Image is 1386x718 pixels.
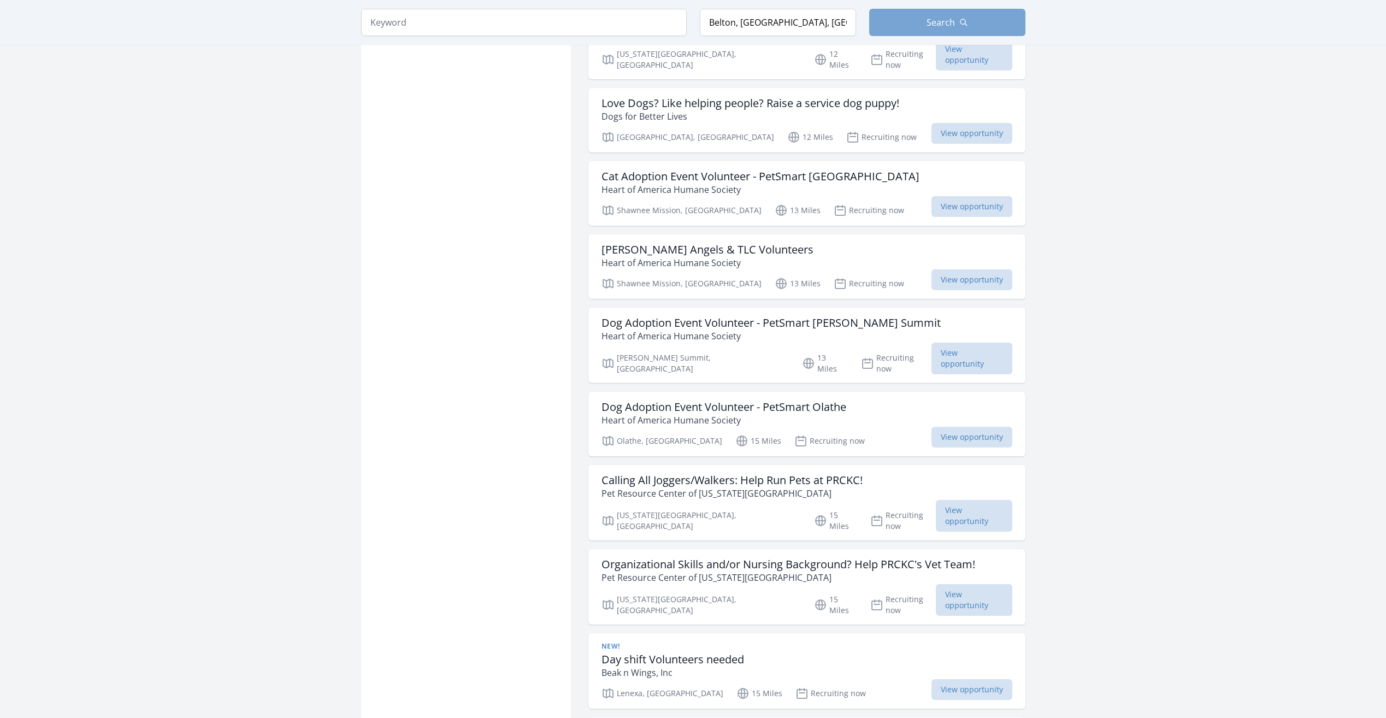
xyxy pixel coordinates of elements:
[601,204,762,217] p: Shawnee Mission, [GEOGRAPHIC_DATA]
[601,434,722,448] p: Olathe, [GEOGRAPHIC_DATA]
[601,571,975,584] p: Pet Resource Center of [US_STATE][GEOGRAPHIC_DATA]
[834,277,904,290] p: Recruiting now
[936,584,1012,616] span: View opportunity
[601,277,762,290] p: Shawnee Mission, [GEOGRAPHIC_DATA]
[936,500,1012,532] span: View opportunity
[931,269,1012,290] span: View opportunity
[931,196,1012,217] span: View opportunity
[601,329,941,343] p: Heart of America Humane Society
[588,88,1025,152] a: Love Dogs? Like helping people? Raise a service dog puppy! Dogs for Better Lives [GEOGRAPHIC_DATA...
[601,558,975,571] h3: Organizational Skills and/or Nursing Background? Help PRCKC's Vet Team!
[814,594,857,616] p: 15 Miles
[931,679,1012,700] span: View opportunity
[931,427,1012,448] span: View opportunity
[601,510,801,532] p: [US_STATE][GEOGRAPHIC_DATA], [GEOGRAPHIC_DATA]
[601,131,774,144] p: [GEOGRAPHIC_DATA], [GEOGRAPHIC_DATA]
[601,666,744,679] p: Beak n Wings, Inc
[601,316,941,329] h3: Dog Adoption Event Volunteer - PetSmart [PERSON_NAME] Summit
[861,352,931,374] p: Recruiting now
[601,653,744,666] h3: Day shift Volunteers needed
[775,204,821,217] p: 13 Miles
[601,642,620,651] span: New!
[846,131,917,144] p: Recruiting now
[927,16,955,29] span: Search
[870,594,936,616] p: Recruiting now
[794,434,865,448] p: Recruiting now
[787,131,833,144] p: 12 Miles
[814,49,857,70] p: 12 Miles
[870,510,936,532] p: Recruiting now
[870,49,936,70] p: Recruiting now
[931,343,1012,374] span: View opportunity
[736,687,782,700] p: 15 Miles
[588,549,1025,625] a: Organizational Skills and/or Nursing Background? Help PRCKC's Vet Team! Pet Resource Center of [U...
[601,487,863,500] p: Pet Resource Center of [US_STATE][GEOGRAPHIC_DATA]
[588,465,1025,540] a: Calling All Joggers/Walkers: Help Run Pets at PRCKC! Pet Resource Center of [US_STATE][GEOGRAPHIC...
[936,39,1012,70] span: View opportunity
[601,474,863,487] h3: Calling All Joggers/Walkers: Help Run Pets at PRCKC!
[601,256,813,269] p: Heart of America Humane Society
[795,687,866,700] p: Recruiting now
[601,687,723,700] p: Lenexa, [GEOGRAPHIC_DATA]
[601,401,846,414] h3: Dog Adoption Event Volunteer - PetSmart Olathe
[834,204,904,217] p: Recruiting now
[588,633,1025,709] a: New! Day shift Volunteers needed Beak n Wings, Inc Lenexa, [GEOGRAPHIC_DATA] 15 Miles Recruiting ...
[361,9,687,36] input: Keyword
[802,352,848,374] p: 13 Miles
[814,510,857,532] p: 15 Miles
[601,243,813,256] h3: [PERSON_NAME] Angels & TLC Volunteers
[700,9,856,36] input: Location
[588,392,1025,456] a: Dog Adoption Event Volunteer - PetSmart Olathe Heart of America Humane Society Olathe, [GEOGRAPHI...
[775,277,821,290] p: 13 Miles
[869,9,1025,36] button: Search
[588,308,1025,383] a: Dog Adoption Event Volunteer - PetSmart [PERSON_NAME] Summit Heart of America Humane Society [PER...
[588,161,1025,226] a: Cat Adoption Event Volunteer - PetSmart [GEOGRAPHIC_DATA] Heart of America Humane Society Shawnee...
[931,123,1012,144] span: View opportunity
[601,414,846,427] p: Heart of America Humane Society
[601,49,801,70] p: [US_STATE][GEOGRAPHIC_DATA], [GEOGRAPHIC_DATA]
[601,97,899,110] h3: Love Dogs? Like helping people? Raise a service dog puppy!
[601,594,801,616] p: [US_STATE][GEOGRAPHIC_DATA], [GEOGRAPHIC_DATA]
[601,170,919,183] h3: Cat Adoption Event Volunteer - PetSmart [GEOGRAPHIC_DATA]
[601,352,789,374] p: [PERSON_NAME] Summit, [GEOGRAPHIC_DATA]
[601,110,899,123] p: Dogs for Better Lives
[588,234,1025,299] a: [PERSON_NAME] Angels & TLC Volunteers Heart of America Humane Society Shawnee Mission, [GEOGRAPHI...
[735,434,781,448] p: 15 Miles
[601,183,919,196] p: Heart of America Humane Society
